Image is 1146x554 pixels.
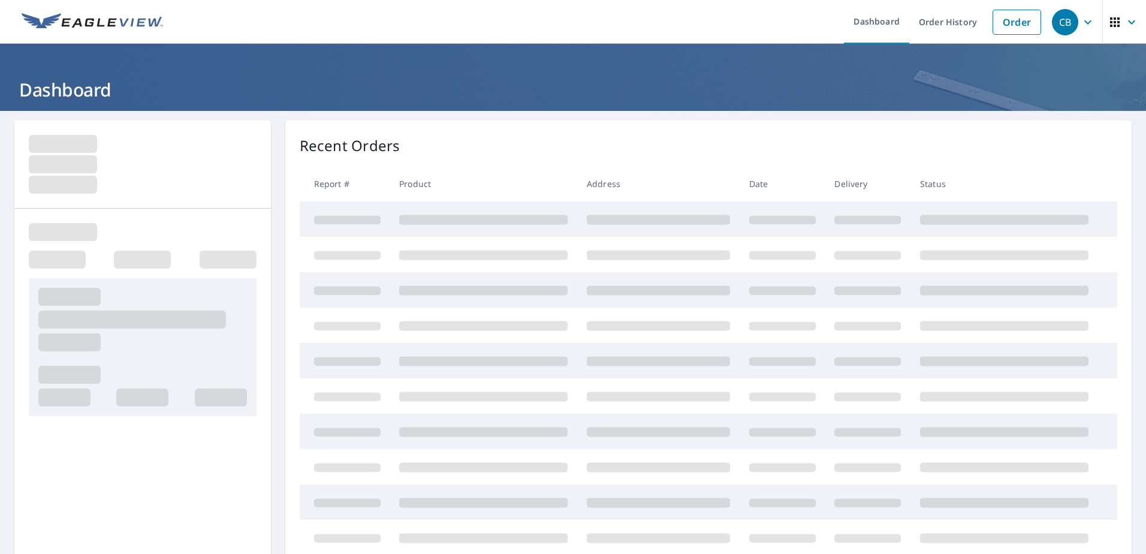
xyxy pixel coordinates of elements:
th: Date [740,166,825,201]
div: CB [1052,9,1078,35]
p: Recent Orders [300,135,400,156]
th: Address [577,166,740,201]
th: Status [910,166,1098,201]
img: EV Logo [22,13,163,31]
th: Product [390,166,577,201]
h1: Dashboard [14,77,1132,102]
a: Order [993,10,1041,35]
th: Delivery [825,166,910,201]
th: Report # [300,166,390,201]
